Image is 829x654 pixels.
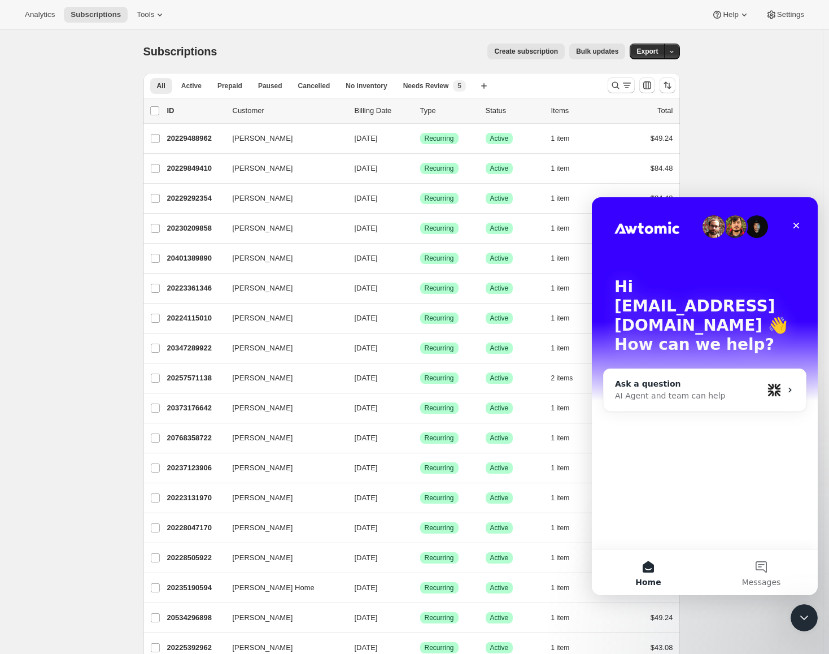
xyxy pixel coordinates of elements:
p: 20229849410 [167,163,224,174]
div: 20223361346[PERSON_NAME][DATE]SuccessRecurringSuccessActive1 item$49.24 [167,280,673,296]
p: 20228047170 [167,522,224,534]
span: Active [490,254,509,263]
div: 20235190594[PERSON_NAME] Home[DATE]SuccessRecurringSuccessActive1 item$91.48 [167,580,673,596]
span: Export [636,47,658,56]
div: 20257571138[PERSON_NAME][DATE]SuccessRecurringSuccessActive2 items$56.28 [167,370,673,386]
div: 20347289922[PERSON_NAME][DATE]SuccessRecurringSuccessActive1 item$23.72 [167,340,673,356]
button: Bulk updates [569,44,625,59]
span: Recurring [425,254,454,263]
button: [PERSON_NAME] [226,159,339,177]
span: 1 item [551,493,570,503]
span: [PERSON_NAME] [233,612,293,623]
span: Active [490,374,509,383]
button: [PERSON_NAME] [226,369,339,387]
span: [DATE] [355,464,378,472]
button: [PERSON_NAME] [226,189,339,207]
span: Active [490,314,509,323]
span: Recurring [425,464,454,473]
button: [PERSON_NAME] [226,549,339,567]
div: 20223131970[PERSON_NAME][DATE]SuccessRecurringSuccessActive1 item$49.24 [167,490,673,506]
button: Analytics [18,7,62,23]
span: [PERSON_NAME] [233,462,293,474]
span: [PERSON_NAME] [233,642,293,653]
span: Tools [137,10,154,19]
span: Recurring [425,404,454,413]
span: 1 item [551,583,570,592]
div: 20228047170[PERSON_NAME][DATE]SuccessRecurringSuccessActive1 item$104.72 [167,520,673,536]
span: Recurring [425,434,454,443]
button: 1 item [551,460,582,476]
button: 1 item [551,610,582,626]
span: $43.08 [651,643,673,652]
span: [PERSON_NAME] [233,253,293,264]
button: [PERSON_NAME] [226,609,339,627]
span: [DATE] [355,613,378,622]
span: Recurring [425,134,454,143]
button: [PERSON_NAME] [226,459,339,477]
button: 2 items [551,370,586,386]
button: [PERSON_NAME] [226,339,339,357]
span: Active [490,344,509,353]
p: 20223361346 [167,283,224,294]
button: Tools [130,7,172,23]
span: Active [181,81,202,90]
button: 1 item [551,310,582,326]
span: All [157,81,165,90]
p: 20235190594 [167,582,224,594]
span: $84.48 [651,194,673,202]
span: Settings [777,10,804,19]
span: Active [490,464,509,473]
span: Active [490,434,509,443]
button: [PERSON_NAME] [226,519,339,537]
div: 20229849410[PERSON_NAME][DATE]SuccessRecurringSuccessActive1 item$84.48 [167,161,673,176]
span: 1 item [551,344,570,353]
p: 20224115010 [167,313,224,324]
span: Bulk updates [576,47,618,56]
span: [DATE] [355,643,378,652]
span: Analytics [25,10,55,19]
span: 1 item [551,613,570,622]
span: Active [490,224,509,233]
span: Recurring [425,374,454,383]
span: [DATE] [355,134,378,142]
span: 1 item [551,224,570,233]
div: 20229292354[PERSON_NAME][DATE]SuccessRecurringSuccessActive1 item$84.48 [167,190,673,206]
span: [PERSON_NAME] [233,373,293,384]
p: ID [167,105,224,116]
button: Create subscription [487,44,565,59]
span: Recurring [425,493,454,503]
div: 20224115010[PERSON_NAME][DATE]SuccessRecurringSuccessActive1 item$126.72 [167,310,673,326]
p: 20223131970 [167,492,224,504]
span: Needs Review [403,81,449,90]
span: [DATE] [355,284,378,292]
button: Export [630,44,665,59]
button: [PERSON_NAME] [226,429,339,447]
span: [PERSON_NAME] [233,343,293,354]
span: Active [490,164,509,173]
span: [DATE] [355,164,378,172]
div: 20228505922[PERSON_NAME][DATE]SuccessRecurringSuccessActive1 item$49.24 [167,550,673,566]
span: [PERSON_NAME] [233,522,293,534]
span: 5 [457,81,461,90]
button: 1 item [551,131,582,146]
span: Active [490,613,509,622]
span: Active [490,583,509,592]
button: Settings [759,7,811,23]
iframe: Intercom live chat [592,197,818,595]
span: Recurring [425,194,454,203]
span: Active [490,284,509,293]
span: [DATE] [355,493,378,502]
p: 20257571138 [167,373,224,384]
span: 1 item [551,134,570,143]
span: Recurring [425,613,454,622]
button: 1 item [551,161,582,176]
p: 20228505922 [167,552,224,564]
button: [PERSON_NAME] [226,129,339,148]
